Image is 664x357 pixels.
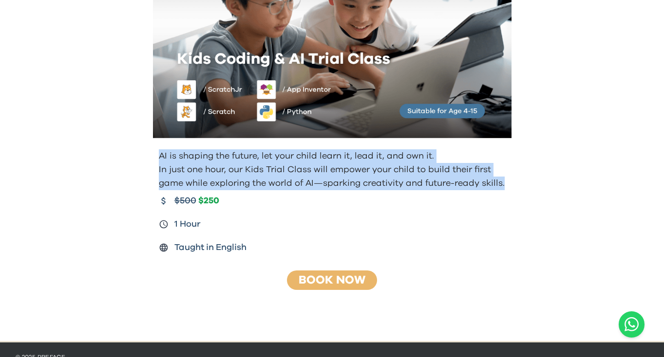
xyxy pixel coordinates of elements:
[159,163,508,190] p: In just one hour, our Kids Trial Class will empower your child to build their first game while ex...
[159,149,508,163] p: AI is shaping the future, let your child learn it, lead it, and own it.
[299,274,365,286] a: Book Now
[619,311,645,338] a: Chat with us on WhatsApp
[174,194,196,208] span: $500
[174,217,201,231] span: 1 Hour
[284,270,380,290] button: Book Now
[174,241,247,254] span: Taught in English
[198,196,219,207] span: $250
[619,311,645,338] button: Open WhatsApp chat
